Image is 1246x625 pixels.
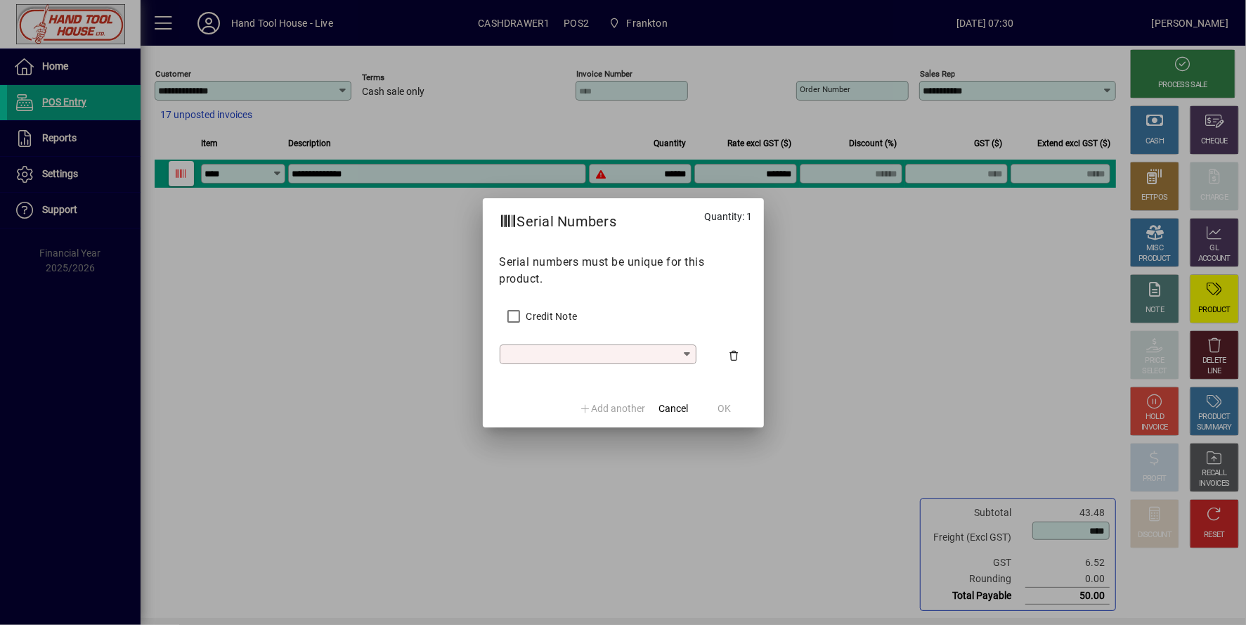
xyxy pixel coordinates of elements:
h2: Serial Numbers [483,198,634,239]
p: Serial numbers must be unique for this product. [500,254,747,288]
label: Credit Note [524,309,578,323]
button: Cancel [651,397,696,422]
div: Quantity: 1 [694,198,764,240]
span: Cancel [659,401,689,416]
